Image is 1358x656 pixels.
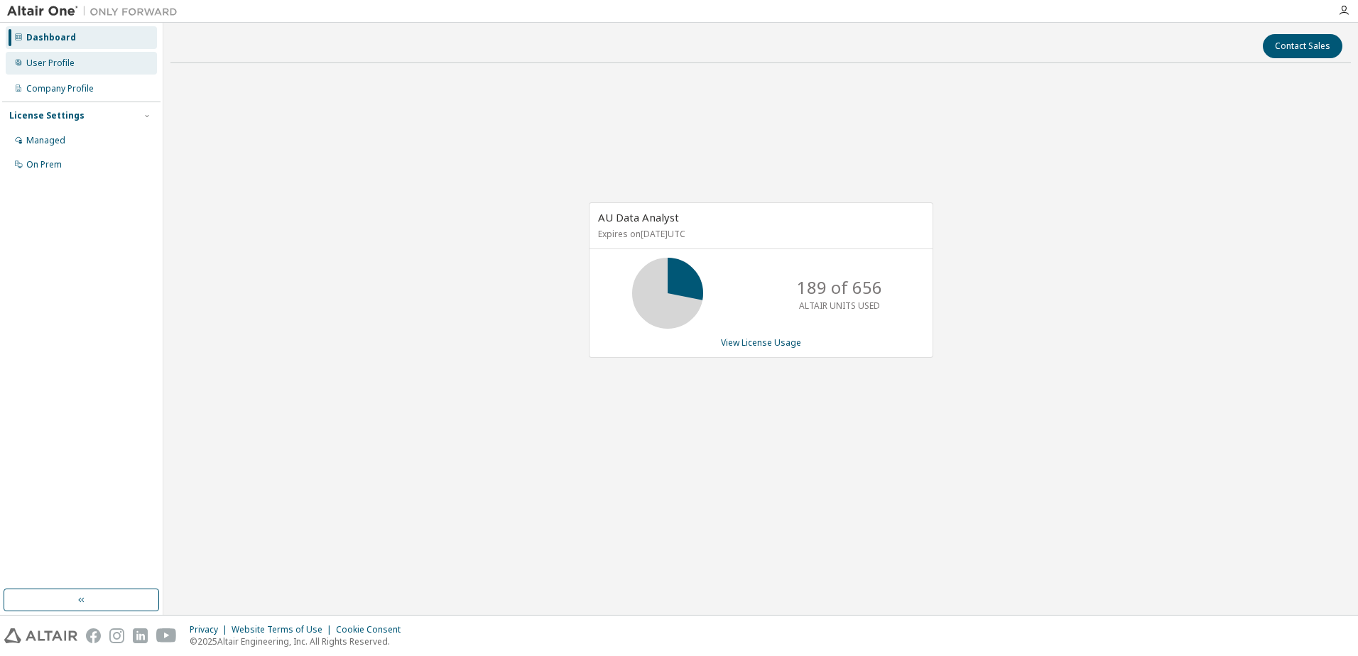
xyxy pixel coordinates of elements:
[797,275,882,300] p: 189 of 656
[598,210,679,224] span: AU Data Analyst
[1263,34,1342,58] button: Contact Sales
[9,110,85,121] div: License Settings
[7,4,185,18] img: Altair One
[26,135,65,146] div: Managed
[598,228,920,240] p: Expires on [DATE] UTC
[133,628,148,643] img: linkedin.svg
[190,624,232,635] div: Privacy
[156,628,177,643] img: youtube.svg
[26,83,94,94] div: Company Profile
[336,624,409,635] div: Cookie Consent
[26,58,75,69] div: User Profile
[109,628,124,643] img: instagram.svg
[232,624,336,635] div: Website Terms of Use
[86,628,101,643] img: facebook.svg
[26,159,62,170] div: On Prem
[799,300,880,312] p: ALTAIR UNITS USED
[190,635,409,647] p: © 2025 Altair Engineering, Inc. All Rights Reserved.
[721,337,801,349] a: View License Usage
[26,32,76,43] div: Dashboard
[4,628,77,643] img: altair_logo.svg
